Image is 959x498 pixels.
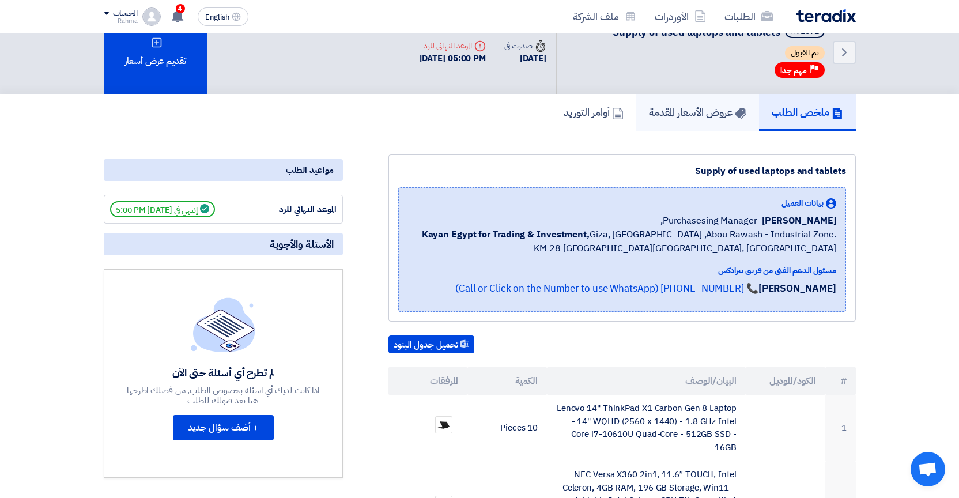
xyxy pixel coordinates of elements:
[796,9,856,22] img: Teradix logo
[436,419,452,431] img: WhatsApp_Image__at__PM_1755496522522.jpeg
[547,367,746,395] th: البيان/الوصف
[758,281,836,296] strong: [PERSON_NAME]
[785,46,825,60] span: تم القبول
[715,3,782,30] a: الطلبات
[455,281,758,296] a: 📞 [PHONE_NUMBER] (Call or Click on the Number to use WhatsApp)
[250,203,337,216] div: الموعد النهائي للرد
[198,7,248,26] button: English
[176,4,185,13] span: 4
[388,367,468,395] th: المرفقات
[398,164,846,178] div: Supply of used laptops and tablets
[110,201,215,217] span: إنتهي في [DATE] 5:00 PM
[551,94,636,131] a: أوامر التوريد
[113,9,138,18] div: الحساب
[408,228,836,255] span: Giza, [GEOGRAPHIC_DATA] ,Abou Rawash - Industrial Zone. KM 28 [GEOGRAPHIC_DATA][GEOGRAPHIC_DATA],...
[270,237,334,251] span: الأسئلة والأجوبة
[504,40,546,52] div: صدرت في
[467,395,547,461] td: 10 Pieces
[547,395,746,461] td: Lenovo 14" ThinkPad X1 Carbon Gen 8 Laptop - 14" WQHD (2560 x 1440) - 1.8 GHz Intel Core i7-10610...
[636,94,759,131] a: عروض الأسعار المقدمة
[142,7,161,26] img: profile_test.png
[564,105,624,119] h5: أوامر التوريد
[825,395,856,461] td: 1
[420,52,486,65] div: [DATE] 05:00 PM
[125,366,321,379] div: لم تطرح أي أسئلة حتى الآن
[104,10,207,94] div: تقديم عرض أسعار
[649,105,746,119] h5: عروض الأسعار المقدمة
[911,452,945,486] a: Open chat
[746,367,825,395] th: الكود/الموديل
[772,105,843,119] h5: ملخص الطلب
[791,28,819,36] div: #71072
[420,40,486,52] div: الموعد النهائي للرد
[173,415,274,440] button: + أضف سؤال جديد
[759,94,856,131] a: ملخص الطلب
[762,214,836,228] span: [PERSON_NAME]
[408,265,836,277] div: مسئول الدعم الفني من فريق تيرادكس
[564,3,645,30] a: ملف الشركة
[467,367,547,395] th: الكمية
[191,297,255,352] img: empty_state_list.svg
[104,159,343,181] div: مواعيد الطلب
[781,197,824,209] span: بيانات العميل
[125,385,321,406] div: اذا كانت لديك أي اسئلة بخصوص الطلب, من فضلك اطرحها هنا بعد قبولك للطلب
[780,65,807,76] span: مهم جدا
[205,13,229,21] span: English
[645,3,715,30] a: الأوردرات
[422,228,590,242] b: Kayan Egypt for Trading & Investment,
[104,18,138,24] div: Rahma
[388,335,474,354] button: تحميل جدول البنود
[825,367,856,395] th: #
[504,52,546,65] div: [DATE]
[660,214,757,228] span: Purchasesing Manager,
